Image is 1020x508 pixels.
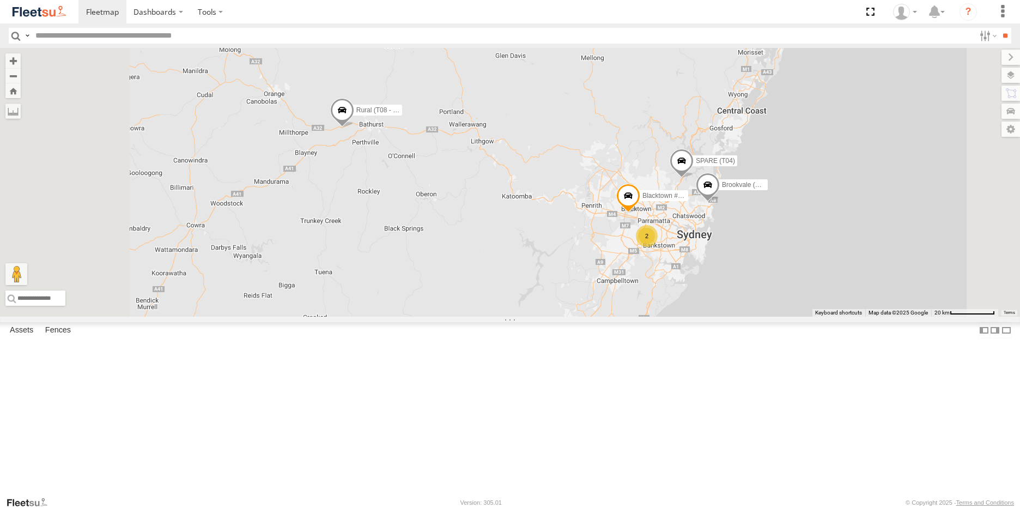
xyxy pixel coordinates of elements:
button: Zoom Home [5,83,21,98]
span: Rural (T08 - [PERSON_NAME]) [356,106,449,114]
label: Search Query [23,28,32,44]
span: SPARE (T04) [696,156,735,164]
div: © Copyright 2025 - [906,499,1014,506]
div: Matt Smith [889,4,921,20]
label: Search Filter Options [975,28,999,44]
label: Dock Summary Table to the Left [979,322,989,338]
label: Measure [5,104,21,119]
label: Dock Summary Table to the Right [989,322,1000,338]
button: Map Scale: 20 km per 79 pixels [931,309,998,317]
img: fleetsu-logo-horizontal.svg [11,4,68,19]
button: Zoom in [5,53,21,68]
div: 2 [636,225,658,247]
label: Map Settings [1001,122,1020,137]
label: Hide Summary Table [1001,322,1012,338]
label: Fences [40,323,76,338]
span: Blacktown #2 (T05 - [PERSON_NAME]) [642,192,758,199]
span: Map data ©2025 Google [869,310,928,316]
a: Visit our Website [6,497,56,508]
button: Zoom out [5,68,21,83]
span: Brookvale (T10 - [PERSON_NAME]) [722,181,828,189]
button: Drag Pegman onto the map to open Street View [5,263,27,285]
button: Keyboard shortcuts [815,309,862,317]
a: Terms and Conditions [956,499,1014,506]
span: 20 km [934,310,950,316]
i: ? [960,3,977,21]
label: Assets [4,323,39,338]
div: Version: 305.01 [460,499,502,506]
a: Terms [1004,311,1015,315]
